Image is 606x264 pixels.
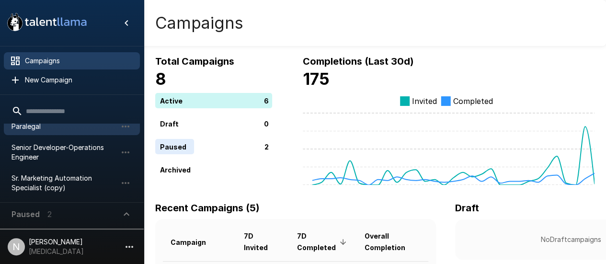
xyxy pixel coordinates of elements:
span: Campaign [171,237,218,248]
p: 2 [264,141,269,151]
span: 7D Invited [244,230,282,253]
b: 175 [303,69,330,89]
b: Completions (Last 30d) [303,56,414,67]
b: Recent Campaigns (5) [155,202,260,214]
b: Total Campaigns [155,56,234,67]
b: 8 [155,69,166,89]
span: 7D Completed [297,230,349,253]
h4: Campaigns [155,13,243,33]
b: Draft [455,202,479,214]
span: Overall Completion [365,230,421,253]
p: 6 [264,95,269,105]
p: 0 [264,118,269,128]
